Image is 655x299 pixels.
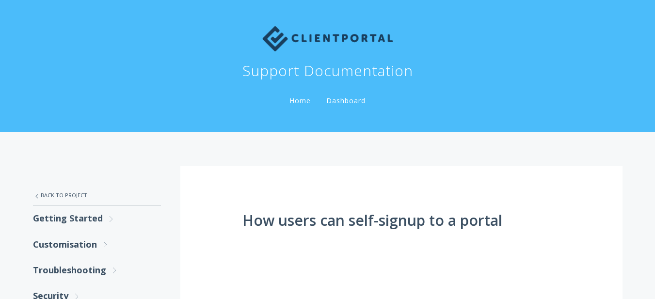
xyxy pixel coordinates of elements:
a: Getting Started [33,205,161,231]
a: Home [288,96,313,105]
a: Back to Project [33,185,161,205]
a: Dashboard [324,96,367,105]
a: Troubleshooting [33,257,161,283]
h1: Support Documentation [242,61,413,80]
a: Customisation [33,232,161,257]
h1: How users can self-signup to a portal [242,212,560,229]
